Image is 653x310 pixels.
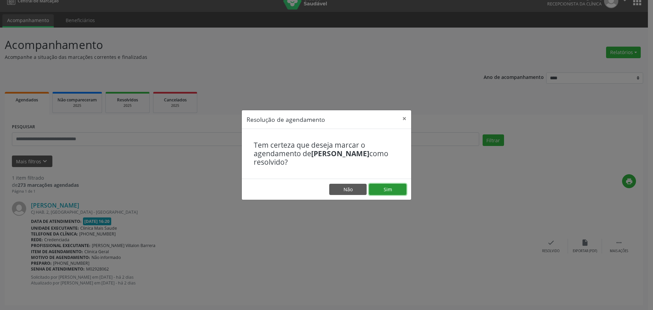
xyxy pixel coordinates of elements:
h4: Tem certeza que deseja marcar o agendamento de como resolvido? [254,141,399,167]
button: Sim [369,184,406,195]
button: Não [329,184,367,195]
button: Close [398,110,411,127]
h5: Resolução de agendamento [247,115,325,124]
b: [PERSON_NAME] [311,149,369,158]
